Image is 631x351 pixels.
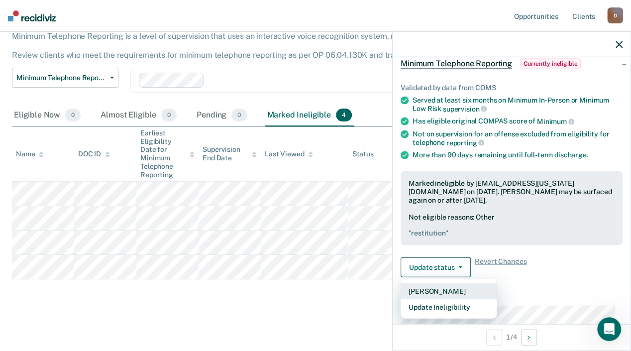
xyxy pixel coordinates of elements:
[401,257,471,277] button: Update status
[16,74,106,82] span: Minimum Telephone Reporting
[413,117,623,126] div: Has eligible original COMPAS score of
[443,105,487,113] span: supervision
[8,10,56,21] img: Recidiviz
[597,317,621,341] iframe: Intercom live chat
[409,213,615,237] div: Not eligible reasons: Other
[413,130,623,147] div: Not on supervision for an offense excluded from eligibility for telephone
[65,109,81,121] span: 0
[78,150,110,158] div: DOC ID
[409,179,615,204] div: Marked ineligible by [EMAIL_ADDRESS][US_STATE][DOMAIN_NAME] on [DATE]. [PERSON_NAME] may be surfa...
[336,109,352,121] span: 4
[401,283,497,299] button: [PERSON_NAME]
[265,150,313,158] div: Last Viewed
[99,105,179,126] div: Almost Eligible
[265,105,354,126] div: Marked Ineligible
[231,109,247,121] span: 0
[607,7,623,23] div: D
[554,151,588,159] span: discharge.
[409,229,615,237] pre: " restitution "
[413,151,623,159] div: More than 90 days remaining until full-term
[401,59,512,69] span: Minimum Telephone Reporting
[393,48,631,80] div: Minimum Telephone ReportingCurrently ineligible
[475,257,526,277] span: Revert Changes
[401,299,497,315] button: Update Ineligibility
[140,129,195,179] div: Earliest Eligibility Date for Minimum Telephone Reporting
[16,150,44,158] div: Name
[401,293,623,302] dt: Supervision
[401,84,623,92] div: Validated by data from COMS
[486,329,502,345] button: Previous Opportunity
[520,59,581,69] span: Currently ineligible
[352,150,374,158] div: Status
[446,138,485,146] span: reporting
[203,145,257,162] div: Supervision End Date
[521,329,537,345] button: Next Opportunity
[12,31,576,60] p: Minimum Telephone Reporting is a level of supervision that uses an interactive voice recognition ...
[161,109,177,121] span: 0
[12,105,83,126] div: Eligible Now
[537,117,574,125] span: Minimum
[413,96,623,113] div: Served at least six months on Minimum In-Person or Minimum Low Risk
[195,105,249,126] div: Pending
[393,324,631,350] div: 1 / 4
